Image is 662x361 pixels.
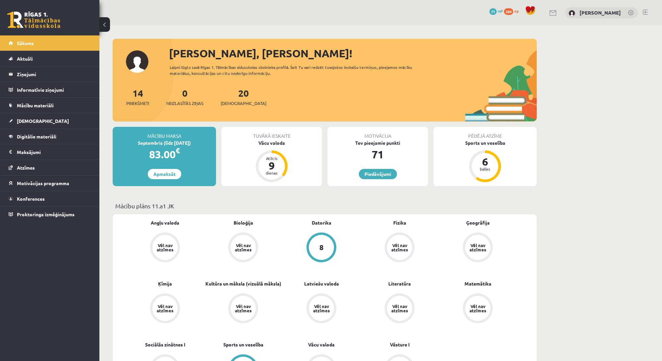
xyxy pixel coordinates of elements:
[9,82,91,97] a: Informatīvie ziņojumi
[126,232,204,264] a: Vēl nav atzīmes
[304,280,339,287] a: Latviešu valoda
[234,304,252,313] div: Vēl nav atzīmes
[433,139,537,146] div: Sports un veselība
[17,102,54,108] span: Mācību materiāli
[390,341,410,348] a: Vēsture I
[158,280,172,287] a: Ķīmija
[156,243,174,252] div: Vēl nav atzīmes
[514,8,519,14] span: xp
[126,293,204,325] a: Vēl nav atzīmes
[221,87,266,107] a: 20[DEMOGRAPHIC_DATA]
[234,219,253,226] a: Bioloģija
[439,293,517,325] a: Vēl nav atzīmes
[126,100,149,107] span: Priekšmeti
[262,156,282,160] div: Atlicis
[475,156,495,167] div: 6
[262,160,282,171] div: 9
[439,232,517,264] a: Vēl nav atzīmes
[204,232,282,264] a: Vēl nav atzīmes
[9,207,91,222] a: Proktoringa izmēģinājums
[579,9,621,16] a: [PERSON_NAME]
[388,280,411,287] a: Literatūra
[148,169,181,179] a: Apmaksāt
[312,219,331,226] a: Datorika
[308,341,335,348] a: Vācu valoda
[17,118,69,124] span: [DEMOGRAPHIC_DATA]
[9,191,91,206] a: Konferences
[221,127,322,139] div: Tuvākā ieskaite
[17,56,33,62] span: Aktuāli
[113,127,216,139] div: Mācību maksa
[282,232,360,264] a: 8
[221,100,266,107] span: [DEMOGRAPHIC_DATA]
[221,139,322,146] div: Vācu valoda
[569,10,575,17] img: Emīls Čeksters
[145,341,185,348] a: Sociālās zinātnes I
[390,243,409,252] div: Vēl nav atzīmes
[170,64,424,76] div: Laipni lūgts savā Rīgas 1. Tālmācības vidusskolas skolnieka profilā. Šeit Tu vari redzēt tuvojošo...
[327,146,428,162] div: 71
[282,293,360,325] a: Vēl nav atzīmes
[9,176,91,191] a: Motivācijas programma
[17,40,34,46] span: Sākums
[7,12,60,28] a: Rīgas 1. Tālmācības vidusskola
[156,304,174,313] div: Vēl nav atzīmes
[475,167,495,171] div: balles
[465,280,491,287] a: Matemātika
[9,129,91,144] a: Digitālie materiāli
[113,139,216,146] div: Septembris (līdz [DATE])
[234,243,252,252] div: Vēl nav atzīmes
[9,51,91,66] a: Aktuāli
[223,341,263,348] a: Sports un veselība
[205,280,281,287] a: Kultūra un māksla (vizuālā māksla)
[17,211,75,217] span: Proktoringa izmēģinājums
[319,244,324,251] div: 8
[359,169,397,179] a: Piedāvājumi
[113,146,216,162] div: 83.00
[504,8,522,14] a: 284 xp
[17,165,35,171] span: Atzīmes
[115,201,534,210] p: Mācību plāns 11.a1 JK
[9,113,91,129] a: [DEMOGRAPHIC_DATA]
[17,180,69,186] span: Motivācijas programma
[504,8,513,15] span: 284
[360,293,439,325] a: Vēl nav atzīmes
[126,87,149,107] a: 14Priekšmeti
[151,219,179,226] a: Angļu valoda
[327,127,428,139] div: Motivācija
[17,144,91,160] legend: Maksājumi
[327,139,428,146] div: Tev pieejamie punkti
[176,146,180,155] span: €
[466,219,490,226] a: Ģeogrāfija
[9,35,91,51] a: Sākums
[9,160,91,175] a: Atzīmes
[390,304,409,313] div: Vēl nav atzīmes
[9,98,91,113] a: Mācību materiāli
[166,100,203,107] span: Neizlasītās ziņas
[17,67,91,82] legend: Ziņojumi
[469,304,487,313] div: Vēl nav atzīmes
[433,127,537,139] div: Pēdējā atzīme
[360,232,439,264] a: Vēl nav atzīmes
[17,196,45,202] span: Konferences
[166,87,203,107] a: 0Neizlasītās ziņas
[393,219,406,226] a: Fizika
[312,304,331,313] div: Vēl nav atzīmes
[9,67,91,82] a: Ziņojumi
[221,139,322,183] a: Vācu valoda Atlicis 9 dienas
[489,8,497,15] span: 71
[169,45,537,61] div: [PERSON_NAME], [PERSON_NAME]!
[433,139,537,183] a: Sports un veselība 6 balles
[204,293,282,325] a: Vēl nav atzīmes
[17,133,56,139] span: Digitālie materiāli
[262,171,282,175] div: dienas
[9,144,91,160] a: Maksājumi
[498,8,503,14] span: mP
[469,243,487,252] div: Vēl nav atzīmes
[489,8,503,14] a: 71 mP
[17,82,91,97] legend: Informatīvie ziņojumi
